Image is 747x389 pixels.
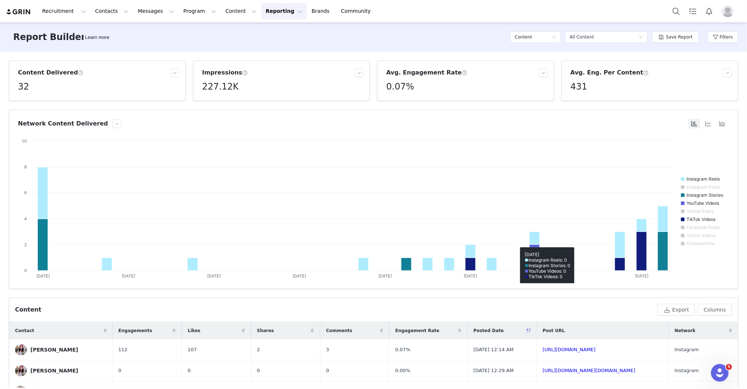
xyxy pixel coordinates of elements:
text: [DATE] [549,273,563,279]
div: Content [15,305,41,314]
h3: Network Content Delivered [18,119,108,128]
span: Post URL [543,327,565,334]
img: 9849f2c4-8a07-409d-87eb-55d172af3c3b.jpg [15,344,27,356]
button: Profile [718,6,741,17]
text: 4 [24,216,27,221]
h5: 227.12K [202,80,239,93]
button: Program [179,3,221,19]
text: Twitch Videos [687,233,715,238]
button: Notifications [701,3,717,19]
text: Pinterest Pins [687,241,715,246]
div: [PERSON_NAME] [30,347,78,353]
span: Comments [326,327,353,334]
i: icon: down [552,35,556,40]
span: Shares [257,327,274,334]
button: Reporting [261,3,307,19]
text: [DATE] [378,273,392,279]
button: Contacts [91,3,133,19]
span: Engagements [118,327,152,334]
div: Tooltip anchor [84,34,111,41]
a: [URL][DOMAIN_NAME][DOMAIN_NAME] [543,368,636,373]
text: [DATE] [36,273,50,279]
img: 9849f2c4-8a07-409d-87eb-55d172af3c3b.jpg [15,365,27,377]
span: [DATE] 12:14 AM [474,346,514,353]
text: 10 [22,138,27,143]
h5: Content [515,32,532,43]
text: 8 [24,164,27,170]
div: All Content [570,32,594,43]
button: Content [221,3,261,19]
text: [DATE] [635,273,648,279]
text: Facebook Posts [687,225,720,230]
span: Instagram [675,367,699,374]
text: 2 [24,242,27,247]
span: 2 [257,346,260,353]
button: Save Report [652,31,699,43]
span: 0 [326,367,329,374]
span: Network [675,327,696,334]
img: placeholder-profile.jpg [722,6,734,17]
h5: 431 [571,80,588,93]
text: TikTok Videos [687,217,715,222]
a: [PERSON_NAME] [15,344,107,356]
h3: Impressions [202,68,248,77]
span: 0.07% [395,346,410,353]
button: Filters [708,31,738,43]
h5: 32 [18,80,29,93]
a: [PERSON_NAME] [15,365,107,377]
text: Instagram Posts [687,184,720,190]
text: [DATE] [207,273,221,279]
text: 0 [24,268,27,273]
span: 0 [257,367,260,374]
a: [URL][DOMAIN_NAME] [543,347,596,352]
div: [PERSON_NAME] [30,368,78,374]
text: [DATE] [122,273,135,279]
h3: Report Builder [13,30,85,44]
a: Brands [307,3,336,19]
h3: Content Delivered [18,68,84,77]
span: 0 [118,367,121,374]
span: 5 [726,364,732,370]
img: grin logo [6,8,32,15]
button: Search [668,3,684,19]
h5: 0.07% [386,80,414,93]
button: Messages [133,3,179,19]
span: 112 [118,346,128,353]
text: [DATE] [464,273,477,279]
text: Twitter Posts [687,208,714,214]
i: icon: down [639,35,643,40]
a: Community [337,3,379,19]
span: 0.00% [395,367,410,374]
text: YouTube Videos [687,200,719,206]
span: Contact [15,327,34,334]
span: Instagram [675,346,699,353]
button: Export [658,304,695,316]
text: Instagram Reels [687,176,720,182]
button: Columns [698,304,732,316]
text: [DATE] [293,273,306,279]
span: 0 [188,367,191,374]
span: Posted Date [474,327,504,334]
span: 3 [326,346,329,353]
button: Recruitment [38,3,91,19]
iframe: Intercom live chat [711,364,729,382]
a: Tasks [685,3,701,19]
span: Engagement Rate [395,327,439,334]
text: Instagram Stories [687,192,723,198]
span: [DATE] 12:29 AM [474,367,514,374]
span: 107 [188,346,197,353]
h3: Avg. Eng. Per Content [571,68,649,77]
span: Likes [188,327,200,334]
h3: Avg. Engagement Rate [386,68,467,77]
text: 6 [24,190,27,195]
